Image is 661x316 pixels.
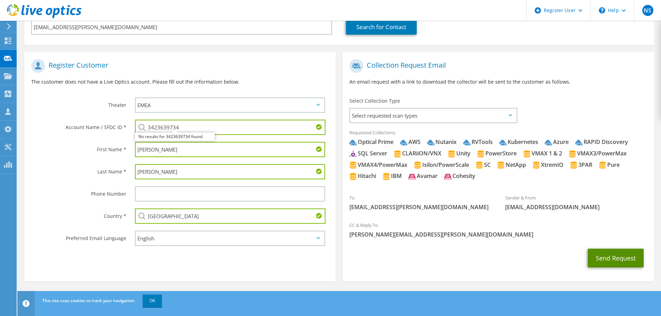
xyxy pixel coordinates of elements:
[400,138,421,146] div: AWS
[143,294,162,307] a: OK
[599,7,605,14] svg: \n
[599,161,620,169] div: Pure
[349,150,387,157] div: SQL Server
[444,172,475,180] div: Cohesity
[349,97,400,104] label: Select Collection Type
[394,150,441,157] div: CLARiiON/VNX
[349,78,647,86] p: An email request with a link to download the collector will be sent to the customer as follows.
[408,172,438,180] div: Avamar
[342,125,654,187] div: Requested Collections
[642,5,653,16] span: NS
[31,78,329,86] p: The customer does not have a Live Optics account. Please fill out the information below.
[499,138,538,146] div: Kubernetes
[31,208,126,220] label: Country *
[533,161,563,169] div: XtremIO
[349,161,407,169] div: VMAX4/PowerMax
[588,249,644,267] button: Send Request
[342,190,498,214] div: To
[342,218,654,242] div: CC & Reply To
[383,172,402,180] div: IBM
[569,150,627,157] div: VMAX3/PowerMax
[497,161,526,169] div: NetApp
[350,109,516,122] span: Select requested scan types
[349,231,647,238] span: [PERSON_NAME][EMAIL_ADDRESS][PERSON_NAME][DOMAIN_NAME]
[477,150,517,157] div: PowerStore
[463,138,493,146] div: RVTools
[427,138,457,146] div: Nutanix
[570,161,592,169] div: 3PAR
[575,138,628,146] div: RAPID Discovery
[31,164,126,175] label: Last Name *
[505,203,647,211] span: [EMAIL_ADDRESS][DOMAIN_NAME]
[414,161,469,169] div: Isilon/PowerScale
[135,133,215,141] div: No results for 3423639734 found.
[31,59,325,73] h1: Register Customer
[498,190,654,214] div: Sender & From
[545,138,569,146] div: Azure
[448,150,471,157] div: Unity
[349,203,491,211] span: [EMAIL_ADDRESS][PERSON_NAME][DOMAIN_NAME]
[346,19,417,35] a: Search for Contact
[349,59,643,73] h1: Collection Request Email
[42,298,135,304] span: This site uses cookies to track your navigation.
[349,138,393,146] div: Optical Prime
[31,186,126,197] label: Phone Number
[31,97,126,109] label: Theater
[349,172,376,180] div: Hitachi
[31,120,126,131] label: Account Name / SFDC ID *
[523,150,562,157] div: VMAX 1 & 2
[476,161,491,169] div: SC
[31,231,126,242] label: Preferred Email Language
[31,142,126,153] label: First Name *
